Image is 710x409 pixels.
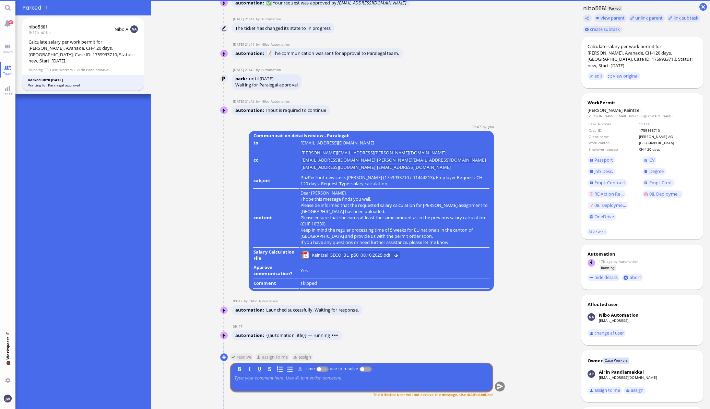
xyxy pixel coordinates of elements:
label: use to resolve [329,366,359,371]
span: automation [235,332,266,338]
button: unlink parent [628,14,665,22]
span: Empl. Conf. [649,179,673,186]
span: Parked [607,5,622,11]
span: automation@nibo.ai [261,99,290,104]
span: by [256,42,261,47]
p-inputswitch: use to resolve [359,366,372,371]
a: OneDrive [588,213,616,221]
td: Work canton [588,140,638,145]
div: WorkPermit [588,100,697,106]
td: 1759933710 [639,128,696,133]
p: I hope this message finds you well. Please be informed that the requested salary calculation for ... [300,196,489,214]
span: 1 [46,5,48,10]
li: [PERSON_NAME][EMAIL_ADDRESS][PERSON_NAME][DOMAIN_NAME] [301,150,446,156]
span: • [336,332,338,338]
td: Salary Calculation File [253,248,299,264]
span: Running [29,67,43,73]
dd: [PERSON_NAME][EMAIL_ADDRESS][DOMAIN_NAME] [588,114,697,118]
p-inputswitch: Log time spent [316,366,329,371]
a: 08. Deployme... [642,190,683,198]
span: {{automationTitle}} — running [266,332,338,338]
span: [PERSON_NAME] [588,107,623,113]
div: Owner [588,358,603,364]
span: Airin Pandiamakkal [77,67,110,73]
span: Degree [649,168,664,174]
a: 11374 [639,121,650,126]
span: 09:47 [472,124,483,129]
span: Keintzel [624,107,640,113]
td: cc [253,149,299,173]
button: assign [624,387,646,394]
a: [EMAIL_ADDRESS][DOMAIN_NAME] [599,375,657,380]
button: U [256,365,263,373]
span: park [235,75,249,82]
div: Airin Pandiamakkal [599,369,644,375]
div: Nibo Automation [599,312,639,318]
span: by [614,259,617,264]
img: Nibo Automation [221,107,228,114]
span: Case Workers [50,67,73,73]
span: automation@nibo.ai [249,299,278,303]
a: View Keintzel_SECO_BL_p50_08.10.2025.pdf [310,251,392,259]
b: Communication details review - Paralegal: [252,131,351,140]
span: [DATE] [260,75,273,82]
span: Launched successfully. Waiting for response. [266,307,359,313]
span: link subtask [674,15,699,21]
img: Airin Pandiamakkal [588,370,595,378]
div: Waiting for Paralegal approval [235,82,298,88]
span: until [249,75,259,82]
div: Waiting for Paralegal approval [28,83,138,88]
task-group-action-menu: link subtask [667,14,700,22]
p: Keep in mind the regular processing time of 5 weeks for EU nationals in the canton of [GEOGRAPHIC... [300,227,489,239]
span: Running [600,265,616,271]
span: [DATE] 21:42 [233,99,256,104]
div: Parked until [DATE] [28,78,138,83]
span: Empl. Contract [594,179,625,186]
span: Team [1,71,14,76]
span: jakob.wendel@bluelakelegal.com [488,124,494,129]
td: content [253,189,299,248]
img: Automation [221,75,228,83]
img: You [4,395,11,402]
span: automation@bluelakelegal.com [261,16,281,21]
span: automation@nibo.ai [261,42,290,47]
span: by [483,124,488,129]
lob-view: Keintzel_SECO_BL_p50_08.10.2025.pdf [301,251,400,259]
a: RE Action Re... [588,190,626,198]
span: 1m [41,30,53,35]
span: 📝 The communication was sent for approval to Paralegal team. [266,50,399,56]
span: Job Desc. [594,168,613,174]
li: [EMAIL_ADDRESS][DOMAIN_NAME] [377,165,451,170]
td: Case Number [588,121,638,127]
span: automation [235,50,266,56]
span: skipped [300,280,317,286]
img: Nibo Automation [588,313,595,321]
button: hide details [588,274,620,281]
li: [PERSON_NAME][EMAIL_ADDRESS][DOMAIN_NAME] [377,157,486,163]
a: Empl. Contract [588,179,627,187]
button: Copy ticket nibo5681 link to clipboard [583,14,592,22]
span: • [334,332,336,338]
li: [EMAIL_ADDRESS][DOMAIN_NAME] [301,165,375,170]
td: Employer request [588,147,638,152]
span: Yes [300,267,307,273]
span: Nibo A [115,26,129,32]
a: Passport [588,156,615,164]
span: automation@bluelakelegal.com [619,259,638,264]
button: B [235,365,243,373]
button: resolve [229,353,253,361]
span: Keintzel_SECO_BL_p50_08.10.2025.pdf [312,251,391,259]
span: 09:47 [233,299,244,303]
span: by [244,299,249,303]
button: assign to me [255,353,289,361]
span: RE Action Re... [594,191,624,197]
p: Please ensure that she earns at least the same amount as in the previous salary calculation (CHF ... [300,214,489,227]
td: subject [253,174,299,189]
a: view all [587,229,607,235]
span: nibo5681 [28,24,48,30]
img: Nibo Automation [221,307,228,314]
span: The ticket has changed its state to In progress [235,25,331,31]
td: CH-120 days [639,147,696,152]
img: NA [130,25,138,33]
button: I [246,365,253,373]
